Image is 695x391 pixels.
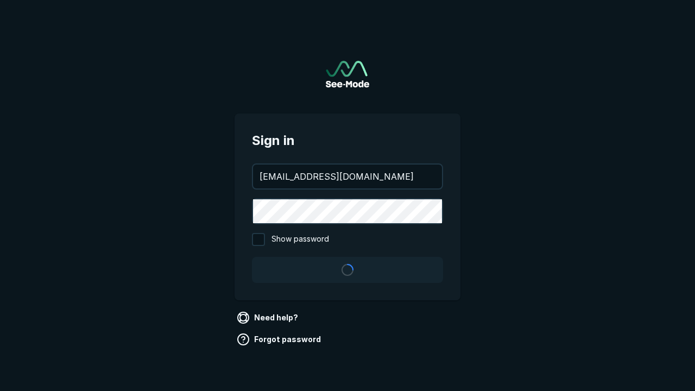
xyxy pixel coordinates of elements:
a: Go to sign in [326,61,369,87]
span: Sign in [252,131,443,150]
img: See-Mode Logo [326,61,369,87]
span: Show password [271,233,329,246]
input: your@email.com [253,165,442,188]
a: Need help? [235,309,302,326]
a: Forgot password [235,331,325,348]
